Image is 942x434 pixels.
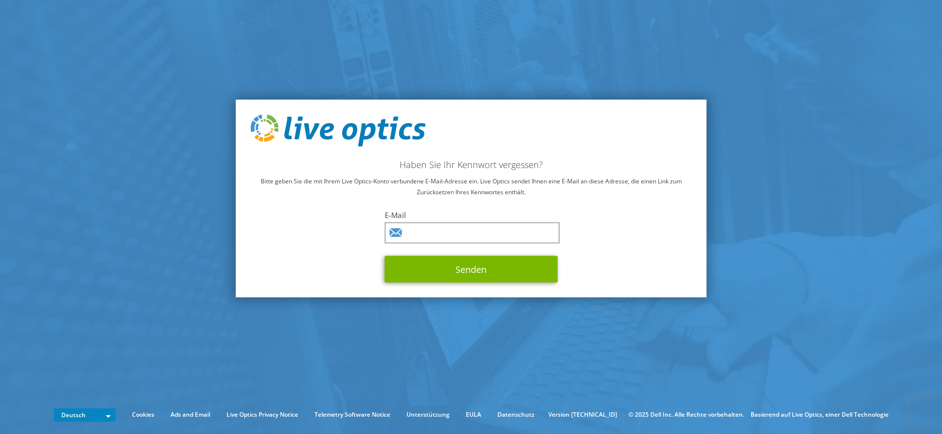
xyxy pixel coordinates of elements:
a: Telemetry Software Notice [307,409,398,420]
button: Senden [385,256,558,283]
a: Live Optics Privacy Notice [219,409,306,420]
li: Version [TECHNICAL_ID] [543,409,622,420]
a: Unterstützung [399,409,457,420]
li: © 2025 Dell Inc. Alle Rechte vorbehalten. [624,409,749,420]
a: Datenschutz [490,409,542,420]
label: E-Mail [385,210,558,220]
a: Cookies [125,409,162,420]
a: EULA [458,409,489,420]
p: Bitte geben Sie die mit Ihrem Live Optics-Konto verbundene E-Mail-Adresse ein. Live Optics sendet... [250,176,692,198]
a: Ads and Email [163,409,218,420]
h2: Haben Sie Ihr Kennwort vergessen? [250,159,692,170]
img: live_optics_svg.svg [250,114,425,147]
li: Basierend auf Live Optics, einer Dell Technologie [751,409,889,420]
